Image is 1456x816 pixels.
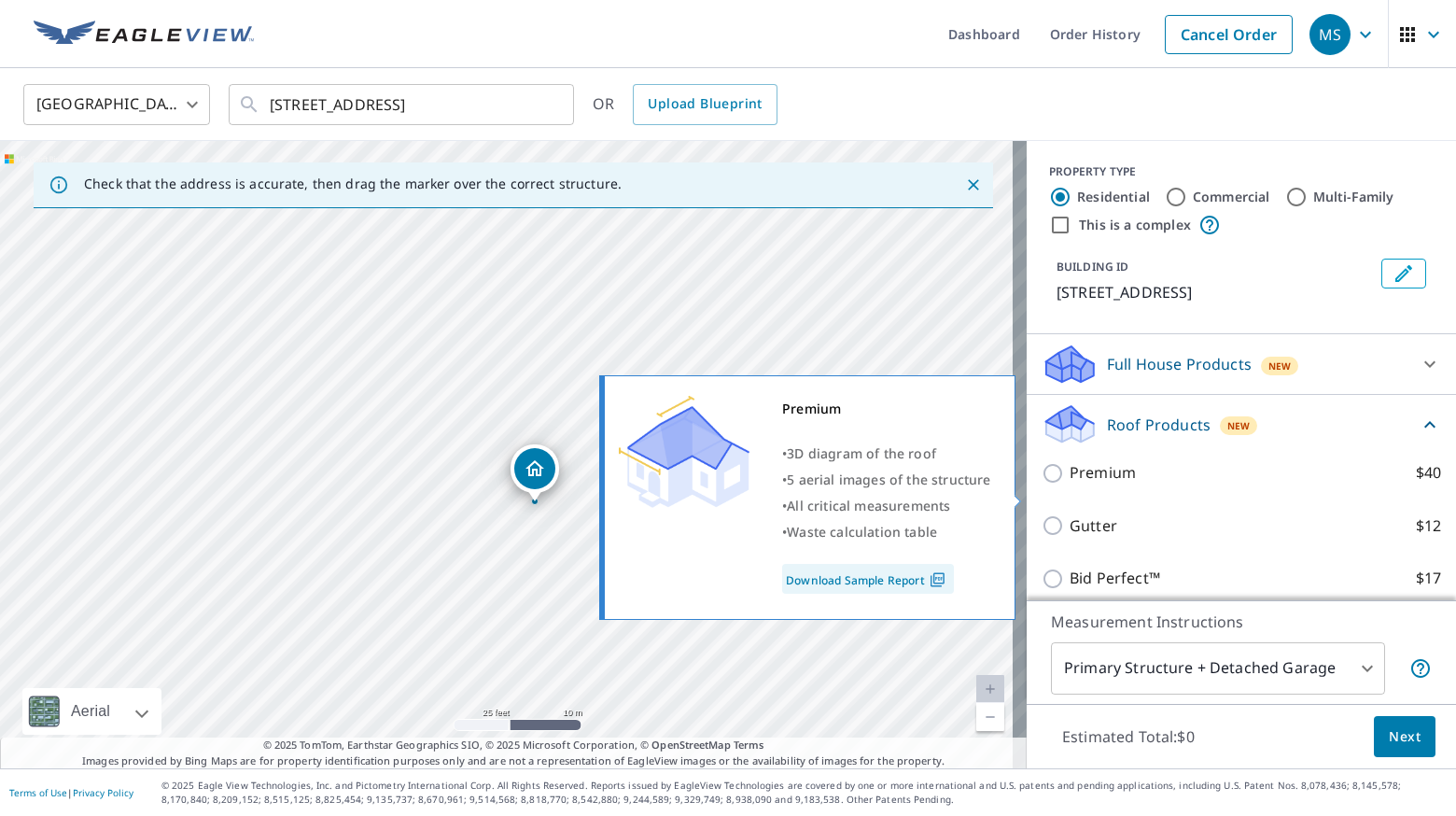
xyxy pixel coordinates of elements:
p: Gutter [1070,514,1117,538]
div: Aerial [22,688,161,735]
div: • [782,441,991,467]
div: Aerial [65,688,116,735]
img: Premium [619,396,749,508]
p: Estimated Total: $0 [1047,716,1210,757]
p: $40 [1416,461,1441,485]
span: © 2025 TomTom, Earthstar Geographics SIO, © 2025 Microsoft Corporation, © [263,738,764,753]
label: Multi-Family [1313,188,1394,206]
span: Upload Blueprint [648,92,762,116]
p: Roof Products [1107,414,1211,436]
div: • [782,467,991,493]
span: Your report will include the primary structure and a detached garage if one exists. [1409,657,1432,680]
div: [GEOGRAPHIC_DATA] [23,78,210,131]
p: Check that the address is accurate, then drag the marker over the correct structure. [84,176,622,192]
input: Search by address or latitude-longitude [270,78,536,131]
label: Residential [1077,188,1150,206]
p: Measurement Instructions [1051,611,1432,633]
div: Roof ProductsNew [1042,402,1441,446]
p: Premium [1070,461,1136,485]
span: New [1227,418,1251,433]
a: Current Level 20, Zoom In Disabled [976,675,1004,703]
p: Full House Products [1107,353,1252,375]
label: Commercial [1193,188,1270,206]
p: Bid Perfect™ [1070,567,1160,590]
span: New [1268,359,1292,373]
span: 3D diagram of the roof [787,444,936,462]
span: All critical measurements [787,497,950,514]
a: Current Level 20, Zoom Out [976,703,1004,731]
label: This is a complex [1079,216,1191,234]
div: OR [593,84,777,125]
a: Terms [734,738,764,752]
a: Terms of Use [9,786,67,799]
div: PROPERTY TYPE [1049,163,1434,180]
span: Waste calculation table [787,523,937,541]
a: Privacy Policy [73,786,133,799]
p: | [9,787,133,798]
a: Download Sample Report [782,564,954,594]
img: Pdf Icon [925,571,950,588]
div: Premium [782,396,991,422]
p: BUILDING ID [1057,259,1128,274]
p: $17 [1416,567,1441,590]
a: Upload Blueprint [633,84,777,125]
p: © 2025 Eagle View Technologies, Inc. and Pictometry International Corp. All Rights Reserved. Repo... [161,779,1447,807]
button: Edit building 1 [1381,259,1426,288]
a: Cancel Order [1165,15,1293,54]
button: Close [961,173,986,197]
p: [STREET_ADDRESS] [1057,281,1374,303]
a: OpenStreetMap [651,738,730,752]
div: • [782,493,991,519]
img: EV Logo [34,21,254,49]
div: MS [1309,14,1351,55]
span: 5 aerial images of the structure [787,471,990,488]
p: $12 [1416,514,1441,538]
div: • [782,519,991,545]
div: Full House ProductsNew [1042,342,1441,387]
button: Next [1374,716,1435,758]
div: Dropped pin, building 1, Residential property, 11884 N Bluff Cove Path Dunnellon, FL 34434 [511,444,559,502]
div: Primary Structure + Detached Garage [1051,642,1385,695]
span: Next [1389,725,1421,749]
